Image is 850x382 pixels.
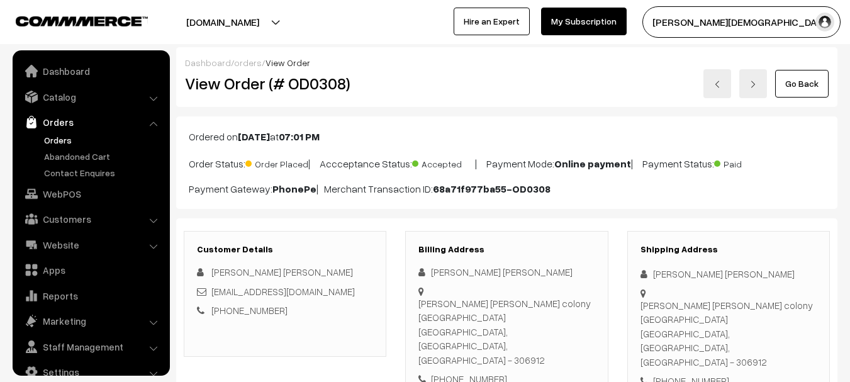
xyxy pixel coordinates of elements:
[412,154,475,171] span: Accepted
[16,284,165,307] a: Reports
[279,130,320,143] b: 07:01 PM
[16,310,165,332] a: Marketing
[714,154,777,171] span: Paid
[454,8,530,35] a: Hire an Expert
[185,56,829,69] div: / /
[418,296,595,368] div: [PERSON_NAME] [PERSON_NAME] colony [GEOGRAPHIC_DATA] [GEOGRAPHIC_DATA], [GEOGRAPHIC_DATA], [GEOGR...
[272,183,316,195] b: PhonePe
[16,335,165,358] a: Staff Management
[41,166,165,179] a: Contact Enquires
[238,130,270,143] b: [DATE]
[16,16,148,26] img: COMMMERCE
[418,265,595,279] div: [PERSON_NAME] [PERSON_NAME]
[640,244,817,255] h3: Shipping Address
[189,181,825,196] p: Payment Gateway: | Merchant Transaction ID:
[211,266,353,278] span: [PERSON_NAME] [PERSON_NAME]
[41,133,165,147] a: Orders
[554,157,631,170] b: Online payment
[211,305,288,316] a: [PHONE_NUMBER]
[749,81,757,88] img: right-arrow.png
[142,6,303,38] button: [DOMAIN_NAME]
[16,60,165,82] a: Dashboard
[775,70,829,98] a: Go Back
[245,154,308,171] span: Order Placed
[16,259,165,281] a: Apps
[418,244,595,255] h3: Billing Address
[41,150,165,163] a: Abandoned Cart
[185,57,231,68] a: Dashboard
[16,183,165,205] a: WebPOS
[185,74,387,93] h2: View Order (# OD0308)
[211,286,355,297] a: [EMAIL_ADDRESS][DOMAIN_NAME]
[189,154,825,171] p: Order Status: | Accceptance Status: | Payment Mode: | Payment Status:
[541,8,627,35] a: My Subscription
[16,233,165,256] a: Website
[266,57,310,68] span: View Order
[640,267,817,281] div: [PERSON_NAME] [PERSON_NAME]
[16,86,165,108] a: Catalog
[713,81,721,88] img: left-arrow.png
[642,6,841,38] button: [PERSON_NAME][DEMOGRAPHIC_DATA]
[640,298,817,369] div: [PERSON_NAME] [PERSON_NAME] colony [GEOGRAPHIC_DATA] [GEOGRAPHIC_DATA], [GEOGRAPHIC_DATA], [GEOGR...
[815,13,834,31] img: user
[234,57,262,68] a: orders
[433,183,551,195] b: 68a71f977ba55-OD0308
[16,13,126,28] a: COMMMERCE
[16,111,165,133] a: Orders
[197,244,373,255] h3: Customer Details
[16,208,165,230] a: Customers
[189,129,825,144] p: Ordered on at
